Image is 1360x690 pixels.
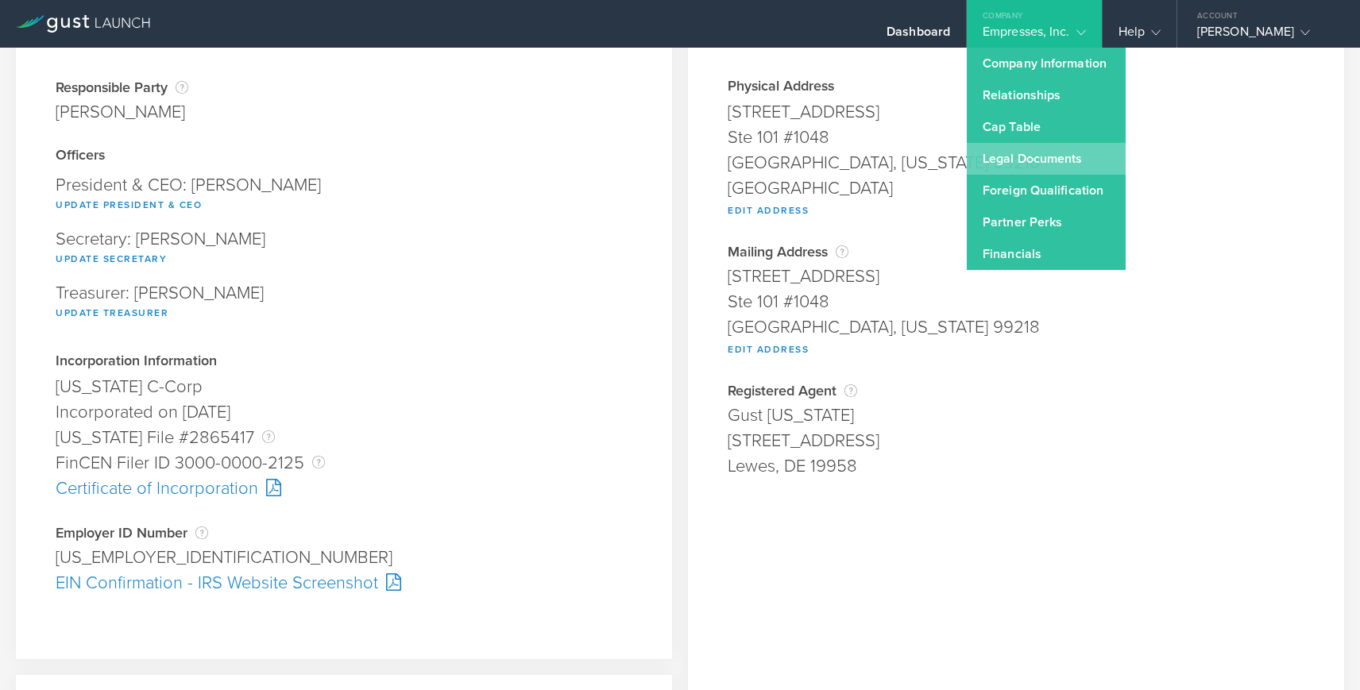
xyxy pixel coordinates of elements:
div: Ste 101 #1048 [728,289,1304,314]
div: Help [1119,24,1161,48]
button: Update Secretary [56,249,167,268]
div: Physical Address [728,79,1304,95]
div: [STREET_ADDRESS] [728,428,1304,453]
button: Edit Address [728,201,809,220]
div: Officers [56,148,632,164]
div: [STREET_ADDRESS] [728,99,1304,125]
div: [GEOGRAPHIC_DATA], [US_STATE] 99218 [728,314,1304,340]
div: [US_STATE] File #2865417 [56,425,632,450]
div: [STREET_ADDRESS] [728,264,1304,289]
div: Mailing Address [728,244,1304,260]
div: [US_EMPLOYER_IDENTIFICATION_NUMBER] [56,545,632,570]
button: Edit Address [728,340,809,359]
div: Secretary: [PERSON_NAME] [56,222,632,276]
div: Incorporated on [DATE] [56,399,632,425]
div: [GEOGRAPHIC_DATA], [US_STATE] 99218 [728,150,1304,175]
div: Registered Agent [728,383,1304,399]
div: [GEOGRAPHIC_DATA] [728,175,1304,201]
div: Treasurer: [PERSON_NAME] [56,276,632,330]
div: [PERSON_NAME] [56,99,188,125]
div: Ste 101 #1048 [728,125,1304,150]
div: Responsible Party [56,79,188,95]
div: Gust [US_STATE] [728,403,1304,428]
div: [PERSON_NAME] [1197,24,1332,48]
div: Employer ID Number [56,525,632,541]
div: [US_STATE] C-Corp [56,374,632,399]
div: Certificate of Incorporation [56,476,632,501]
button: Update President & CEO [56,195,202,214]
div: Empresses, Inc. [983,24,1086,48]
div: Dashboard [887,24,950,48]
div: President & CEO: [PERSON_NAME] [56,168,632,222]
div: Incorporation Information [56,354,632,370]
button: Update Treasurer [56,303,168,322]
div: EIN Confirmation - IRS Website Screenshot [56,570,632,596]
iframe: Chat Widget [1281,614,1360,690]
div: FinCEN Filer ID 3000-0000-2125 [56,450,632,476]
div: Lewes, DE 19958 [728,453,1304,479]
